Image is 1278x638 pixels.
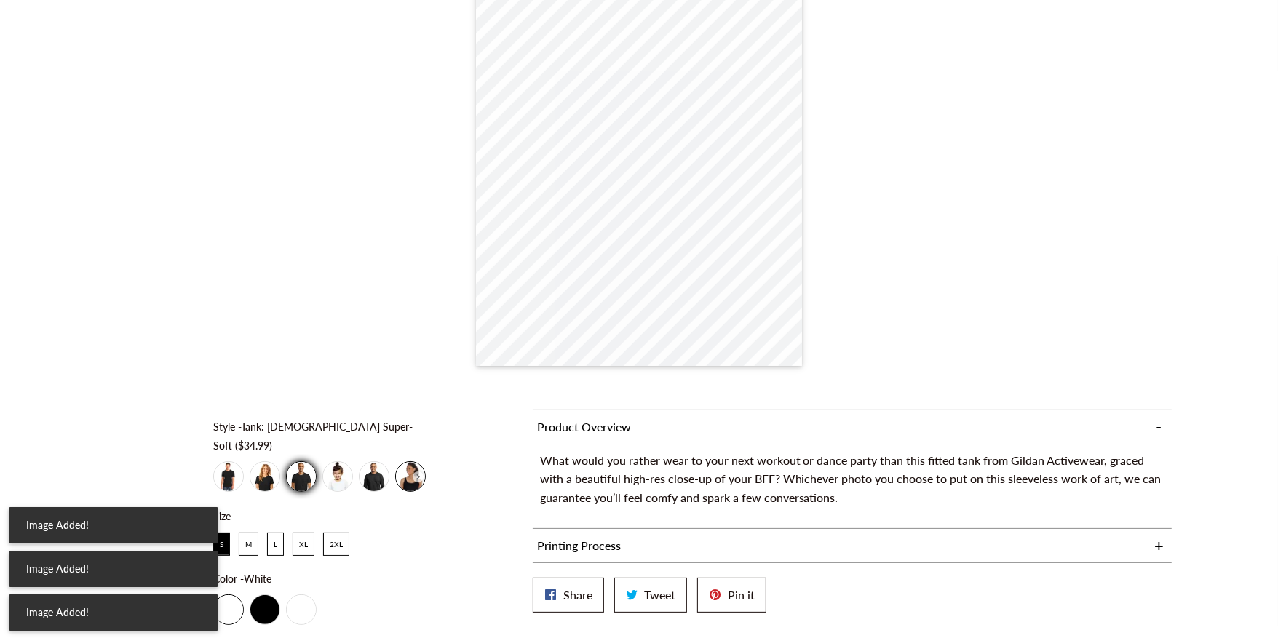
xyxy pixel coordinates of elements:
li: White [213,594,244,625]
span: What would you rather wear to your next workout or dance party than this fitted tank from Gildan ... [540,453,1162,504]
span: M [245,540,252,549]
p: Image Added! [9,594,218,631]
li: XL [293,533,314,556]
li: Long-sleeve: Unisex Super-Soft ($34.99) [359,461,389,492]
span: XL [299,540,308,549]
span: - [240,573,244,585]
span: L [274,540,277,549]
span: product overview [533,413,1172,441]
span: Size [213,510,231,522]
p: Image Added! [9,507,218,543]
li: Black [250,594,280,625]
span: Share [563,588,592,602]
li: Pink [286,594,317,625]
li: 2XL [323,533,349,556]
li: T-shirt: Ladies Super-Soft Fitted ($29.99) [250,461,280,492]
span: - [238,420,241,433]
span: Color [213,573,237,585]
li: S [213,533,230,556]
li: T-shirt: Men's Super-Soft Fitted ($29.99) [286,461,317,492]
li: T-shirt: Unisex ($19.99) [213,461,244,492]
span: Style [213,420,235,433]
li: M [239,533,258,556]
span: White [240,573,271,585]
span: printing process [533,532,1172,559]
p: Image Added! [9,551,218,587]
span: S [220,540,223,549]
li: T-shirt: Kids Super-Soft Fitted ($29.99) [322,461,353,492]
span: Pin it [728,588,755,602]
span: Tank: [DEMOGRAPHIC_DATA] Super-Soft ($34.99) [213,420,413,452]
span: Tweet [644,588,675,602]
li: Tank: Ladies Super-Soft ($34.99) [395,461,426,492]
span: 2XL [330,540,343,549]
li: L [267,533,284,556]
